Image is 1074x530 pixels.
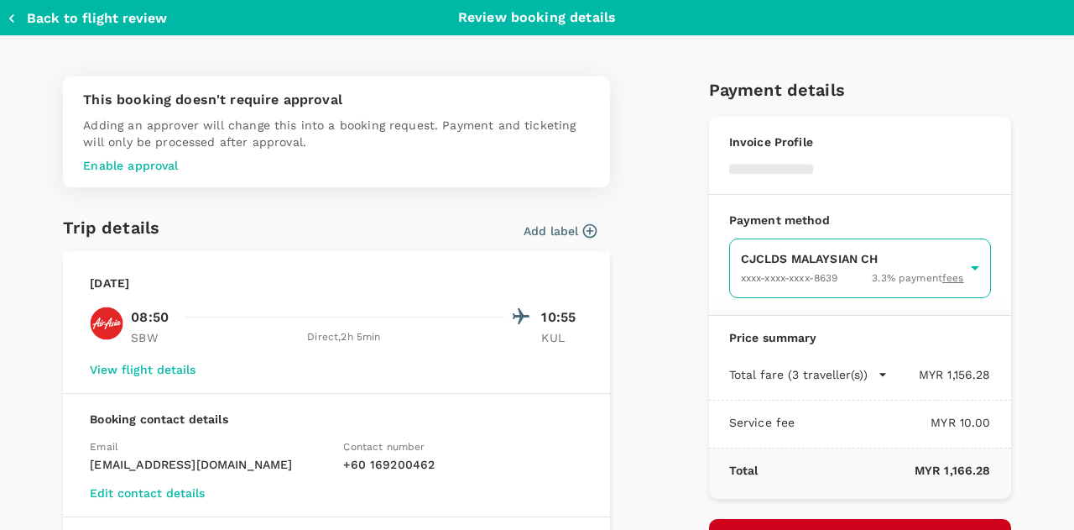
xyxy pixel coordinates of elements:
[131,329,173,346] p: SBW
[741,272,838,284] span: XXXX-XXXX-XXXX-8639
[524,223,597,239] button: Add label
[729,134,991,150] p: Invoice Profile
[729,414,795,431] p: Service fee
[458,8,616,28] p: Review booking details
[90,411,583,428] p: Booking contact details
[63,214,159,241] h6: Trip details
[90,307,123,340] img: AK
[90,363,196,376] button: View flight details
[343,441,425,453] span: Contact number
[729,366,868,383] p: Total fare (3 traveller(s))
[709,76,1011,103] h6: Payment details
[888,366,991,383] p: MYR 1,156.28
[183,329,504,346] div: Direct , 2h 5min
[131,307,169,328] p: 08:50
[729,212,991,228] p: Payment method
[541,307,583,328] p: 10:55
[729,366,888,383] button: Total fare (3 traveller(s))
[872,270,963,287] span: 3.3 % payment
[729,462,759,479] p: Total
[90,456,330,473] p: [EMAIL_ADDRESS][DOMAIN_NAME]
[758,462,990,479] p: MYR 1,166.28
[541,329,583,346] p: KUL
[90,486,205,500] button: Edit contact details
[7,10,167,27] button: Back to flight review
[343,456,583,473] p: + 60 169200462
[83,90,590,110] p: This booking doesn't require approval
[741,250,964,267] p: CJCLDS MALAYSIAN CH
[942,272,964,284] u: fees
[90,441,118,453] span: Email
[90,275,129,291] p: [DATE]
[729,239,991,298] div: CJCLDS MALAYSIAN CHXXXX-XXXX-XXXX-86393.3% paymentfees
[795,414,990,431] p: MYR 10.00
[729,329,991,346] p: Price summary
[83,157,590,174] p: Enable approval
[83,117,590,150] p: Adding an approver will change this into a booking request. Payment and ticketing will only be pr...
